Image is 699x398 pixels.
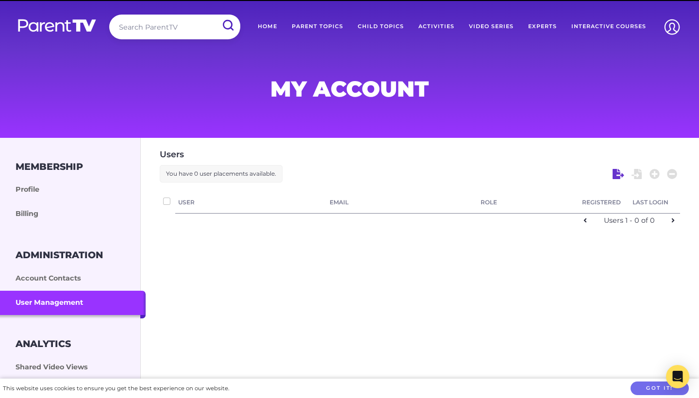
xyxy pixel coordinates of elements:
[632,197,677,208] a: Last Login
[16,249,103,261] h3: Administration
[330,197,475,208] a: Email
[160,148,680,161] h4: Users
[631,381,689,396] button: Got it!
[350,15,411,39] a: Child Topics
[160,165,283,182] p: You have 0 user placements available.
[582,197,627,208] a: Registered
[284,15,350,39] a: Parent Topics
[178,197,324,208] a: User
[521,15,564,39] a: Experts
[667,168,678,181] a: Delete selected users
[632,168,642,181] a: Import Users
[666,365,689,388] div: Open Intercom Messenger
[411,15,462,39] a: Activities
[215,15,240,36] input: Submit
[116,79,583,99] h1: My Account
[481,197,576,208] a: Role
[613,168,624,181] a: Export Users
[16,161,83,172] h3: Membership
[594,215,664,227] div: Users 1 - 0 of 0
[649,168,660,181] a: Add a new user
[462,15,521,39] a: Video Series
[16,338,71,349] h3: Analytics
[3,383,229,394] div: This website uses cookies to ensure you get the best experience on our website.
[17,18,97,33] img: parenttv-logo-white.4c85aaf.svg
[109,15,240,39] input: Search ParentTV
[250,15,284,39] a: Home
[660,15,684,39] img: Account
[564,15,653,39] a: Interactive Courses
